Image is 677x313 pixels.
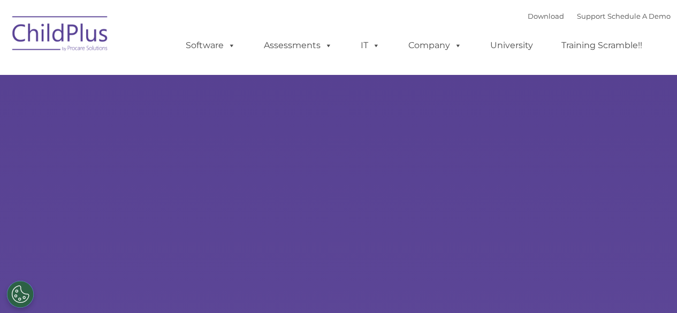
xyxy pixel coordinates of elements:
a: University [480,35,544,56]
a: Software [175,35,246,56]
a: Training Scramble!! [551,35,653,56]
button: Cookies Settings [7,281,34,308]
a: Support [577,12,605,20]
font: | [528,12,671,20]
a: Assessments [253,35,343,56]
a: Company [398,35,473,56]
a: IT [350,35,391,56]
a: Download [528,12,564,20]
img: ChildPlus by Procare Solutions [7,9,114,62]
a: Schedule A Demo [607,12,671,20]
